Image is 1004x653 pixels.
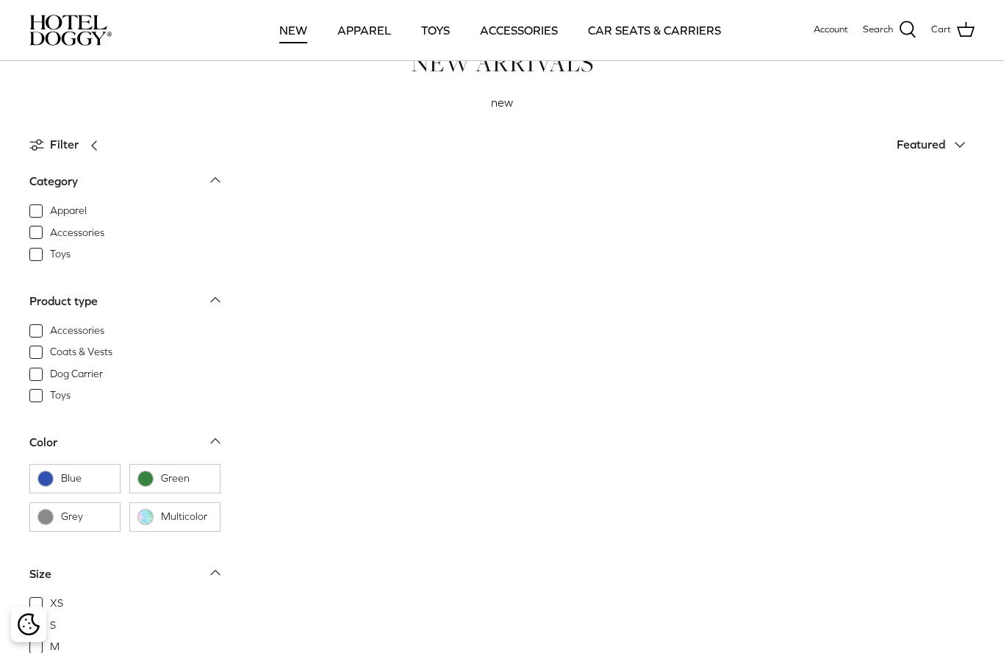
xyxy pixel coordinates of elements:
h1: NEW ARRIVALS [29,47,975,79]
div: Product type [29,292,98,311]
span: Accessories [50,226,104,240]
button: Featured [897,129,975,161]
div: Size [29,565,51,584]
a: NEW [266,5,320,55]
span: Blue [61,471,112,486]
span: S [50,618,56,633]
a: Category [29,170,220,203]
div: Category [29,172,78,191]
span: Green [161,471,212,486]
a: Account [814,22,848,38]
span: Filter [50,135,79,154]
a: Filter [29,127,108,163]
img: hoteldoggycom [29,15,112,46]
img: Cookie policy [18,613,40,635]
a: CAR SEATS & CARRIERS [575,5,734,55]
span: Featured [897,138,945,151]
span: Toys [50,388,71,403]
span: Account [814,24,848,35]
a: APPAREL [324,5,404,55]
a: ACCESSORIES [467,5,571,55]
span: Coats & Vests [50,345,112,360]
span: Toys [50,247,71,262]
div: Primary navigation [218,5,781,55]
p: new [208,93,796,113]
span: Grey [61,510,112,524]
div: Color [29,433,57,452]
a: Cart [931,21,975,40]
a: Search [863,21,917,40]
span: Cart [931,22,951,38]
span: Search [863,22,893,38]
a: Color [29,431,220,464]
span: Dog Carrier [50,367,103,382]
a: TOYS [408,5,463,55]
a: Size [29,563,220,596]
span: Multicolor [161,510,212,524]
span: XS [50,596,63,611]
span: Apparel [50,204,87,218]
span: Accessories [50,324,104,338]
div: Cookie policy [11,607,46,642]
button: Cookie policy [15,612,41,638]
a: Product type [29,290,220,323]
